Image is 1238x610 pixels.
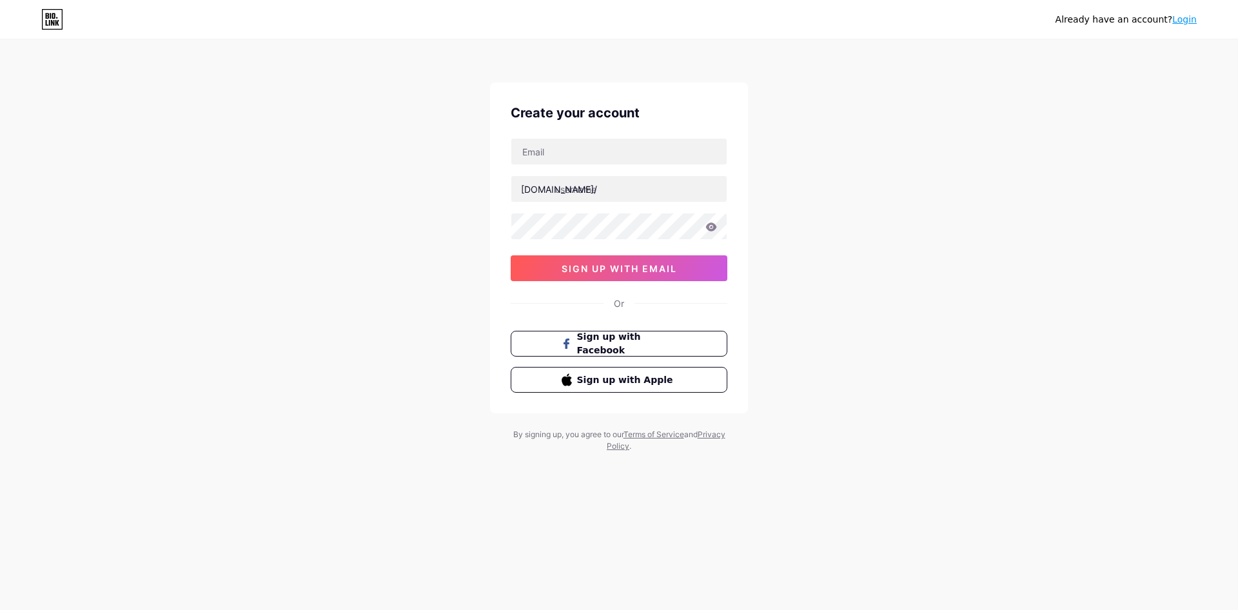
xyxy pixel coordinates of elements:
a: Login [1172,14,1197,25]
span: Sign up with Apple [577,373,677,387]
button: sign up with email [511,255,727,281]
div: Create your account [511,103,727,123]
input: Email [511,139,727,164]
a: Terms of Service [624,429,684,439]
span: sign up with email [562,263,677,274]
span: Sign up with Facebook [577,330,677,357]
button: Sign up with Facebook [511,331,727,357]
div: Or [614,297,624,310]
input: username [511,176,727,202]
div: Already have an account? [1056,13,1197,26]
button: Sign up with Apple [511,367,727,393]
div: By signing up, you agree to our and . [509,429,729,452]
div: [DOMAIN_NAME]/ [521,182,597,196]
